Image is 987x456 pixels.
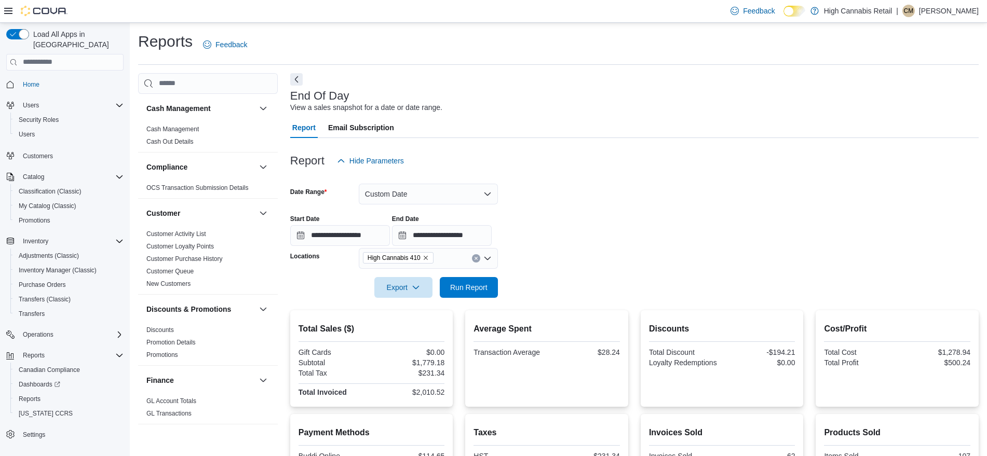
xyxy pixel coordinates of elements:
[146,339,196,346] a: Promotion Details
[19,328,58,341] button: Operations
[15,200,80,212] a: My Catalog (Classic)
[440,277,498,298] button: Run Report
[392,215,419,223] label: End Date
[146,162,187,172] h3: Compliance
[649,323,795,335] h2: Discounts
[2,170,128,184] button: Catalog
[146,242,214,251] span: Customer Loyalty Points
[919,5,979,17] p: [PERSON_NAME]
[824,348,895,356] div: Total Cost
[299,426,445,439] h2: Payment Methods
[29,29,124,50] span: Load All Apps in [GEOGRAPHIC_DATA]
[904,5,914,17] span: CM
[146,326,174,334] span: Discounts
[783,6,805,17] input: Dark Mode
[10,307,128,321] button: Transfers
[19,78,124,91] span: Home
[138,228,278,294] div: Customer
[146,326,174,334] a: Discounts
[474,426,620,439] h2: Taxes
[363,252,434,264] span: High Cannabis 410
[392,225,492,246] input: Press the down key to open a popover containing a calendar.
[19,349,124,362] span: Reports
[726,1,779,21] a: Feedback
[10,127,128,142] button: Users
[299,323,445,335] h2: Total Sales ($)
[374,369,445,377] div: $231.34
[2,427,128,442] button: Settings
[146,397,196,405] span: GL Account Totals
[328,117,394,138] span: Email Subscription
[146,126,199,133] a: Cash Management
[257,207,269,219] button: Customer
[19,328,124,341] span: Operations
[19,187,82,196] span: Classification (Classic)
[10,392,128,406] button: Reports
[19,281,66,289] span: Purchase Orders
[896,5,898,17] p: |
[146,351,178,359] span: Promotions
[146,103,255,114] button: Cash Management
[10,406,128,421] button: [US_STATE] CCRS
[146,338,196,347] span: Promotion Details
[146,208,180,218] h3: Customer
[299,358,370,367] div: Subtotal
[257,374,269,386] button: Finance
[146,255,223,262] a: Customer Purchase History
[483,254,492,262] button: Open list of options
[472,254,480,262] button: Clear input
[10,184,128,199] button: Classification (Classic)
[15,264,101,277] a: Inventory Manager (Classic)
[15,185,86,198] a: Classification (Classic)
[23,152,53,160] span: Customers
[824,5,893,17] p: High Cannabis Retail
[15,393,45,405] a: Reports
[19,349,49,362] button: Reports
[19,266,97,274] span: Inventory Manager (Classic)
[824,358,895,367] div: Total Profit
[23,237,48,245] span: Inventory
[23,351,45,360] span: Reports
[199,34,251,55] a: Feedback
[19,252,79,260] span: Adjustments (Classic)
[21,6,67,16] img: Cova
[743,6,775,16] span: Feedback
[10,263,128,278] button: Inventory Manager (Classic)
[15,279,124,291] span: Purchase Orders
[146,304,231,314] h3: Discounts & Promotions
[381,277,426,298] span: Export
[15,200,124,212] span: My Catalog (Classic)
[450,282,488,293] span: Run Report
[290,90,349,102] h3: End Of Day
[257,161,269,173] button: Compliance
[374,388,445,396] div: $2,010.52
[146,434,179,444] h3: Inventory
[146,410,192,417] a: GL Transactions
[290,215,320,223] label: Start Date
[146,351,178,358] a: Promotions
[474,348,545,356] div: Transaction Average
[10,292,128,307] button: Transfers (Classic)
[19,116,59,124] span: Security Roles
[15,114,124,126] span: Security Roles
[824,323,970,335] h2: Cost/Profit
[138,31,193,52] h1: Reports
[257,303,269,315] button: Discounts & Promotions
[23,101,39,109] span: Users
[146,125,199,133] span: Cash Management
[2,234,128,248] button: Inventory
[23,330,53,339] span: Operations
[19,409,73,418] span: [US_STATE] CCRS
[23,173,44,181] span: Catalog
[19,130,35,139] span: Users
[15,185,124,198] span: Classification (Classic)
[15,214,124,227] span: Promotions
[19,380,60,389] span: Dashboards
[19,149,124,162] span: Customers
[290,102,442,113] div: View a sales snapshot for a date or date range.
[299,348,370,356] div: Gift Cards
[15,407,124,420] span: Washington CCRS
[290,155,325,167] h3: Report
